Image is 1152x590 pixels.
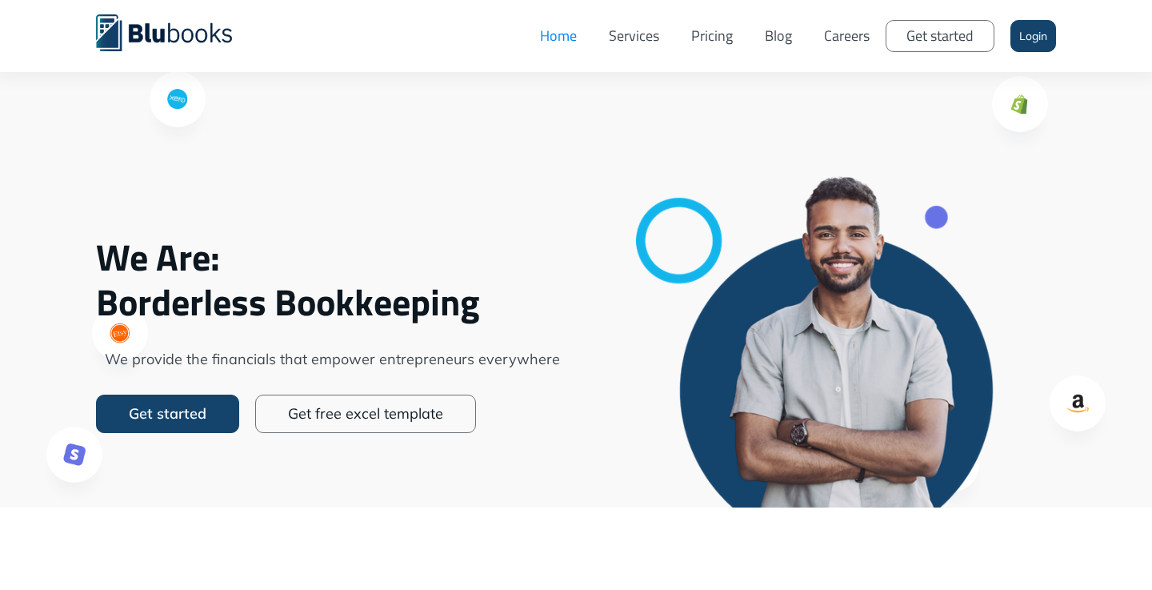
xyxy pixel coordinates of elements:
a: Login [1010,20,1056,52]
a: Get started [886,20,994,52]
a: Blog [749,12,808,60]
a: Pricing [675,12,749,60]
span: Borderless Bookkeeping [96,279,568,324]
a: Services [593,12,675,60]
span: We Are: [96,235,568,279]
a: Get started [96,395,239,433]
span: We provide the financials that empower entrepreneurs everywhere [96,348,568,371]
a: Careers [808,12,886,60]
a: Home [524,12,593,60]
a: Get free excel template [255,395,476,433]
a: home [96,12,256,51]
